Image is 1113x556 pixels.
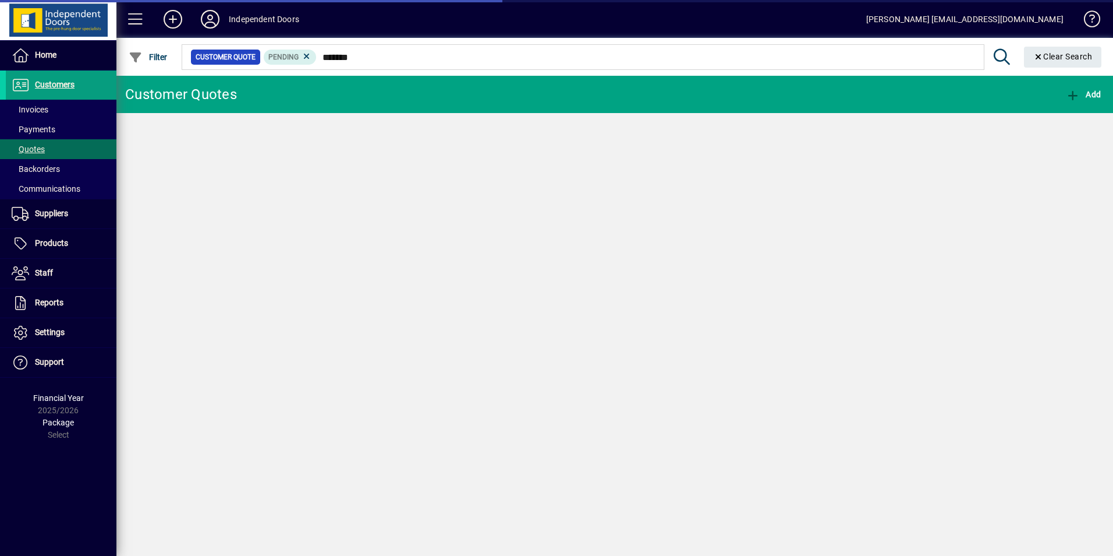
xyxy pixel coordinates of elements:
span: Invoices [12,105,48,114]
span: Package [42,418,74,427]
span: Suppliers [35,209,68,218]
button: Filter [126,47,171,68]
a: Backorders [6,159,116,179]
button: Add [154,9,192,30]
span: Backorders [12,164,60,174]
button: Profile [192,9,229,30]
a: Suppliers [6,199,116,228]
div: Independent Doors [229,10,299,29]
a: Knowledge Base [1075,2,1098,40]
span: Staff [35,268,53,277]
div: Customer Quotes [125,85,237,104]
span: Pending [268,53,299,61]
a: Home [6,41,116,70]
span: Customer Quote [196,51,256,63]
span: Add [1066,90,1101,99]
span: Financial Year [33,393,84,403]
a: Payments [6,119,116,139]
span: Support [35,357,64,367]
span: Quotes [12,145,45,154]
button: Clear [1024,47,1102,68]
a: Staff [6,259,116,288]
button: Add [1063,84,1104,105]
span: Clear Search [1033,52,1093,61]
a: Invoices [6,100,116,119]
a: Communications [6,179,116,199]
span: Customers [35,80,75,89]
mat-chip: Pending Status: Pending [264,50,317,65]
span: Home [35,50,56,59]
span: Products [35,238,68,248]
span: Reports [35,298,63,307]
a: Settings [6,318,116,347]
a: Products [6,229,116,258]
a: Support [6,348,116,377]
span: Communications [12,184,80,193]
span: Settings [35,328,65,337]
span: Payments [12,125,55,134]
a: Quotes [6,139,116,159]
div: [PERSON_NAME] [EMAIL_ADDRESS][DOMAIN_NAME] [866,10,1064,29]
span: Filter [129,52,168,62]
a: Reports [6,288,116,318]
